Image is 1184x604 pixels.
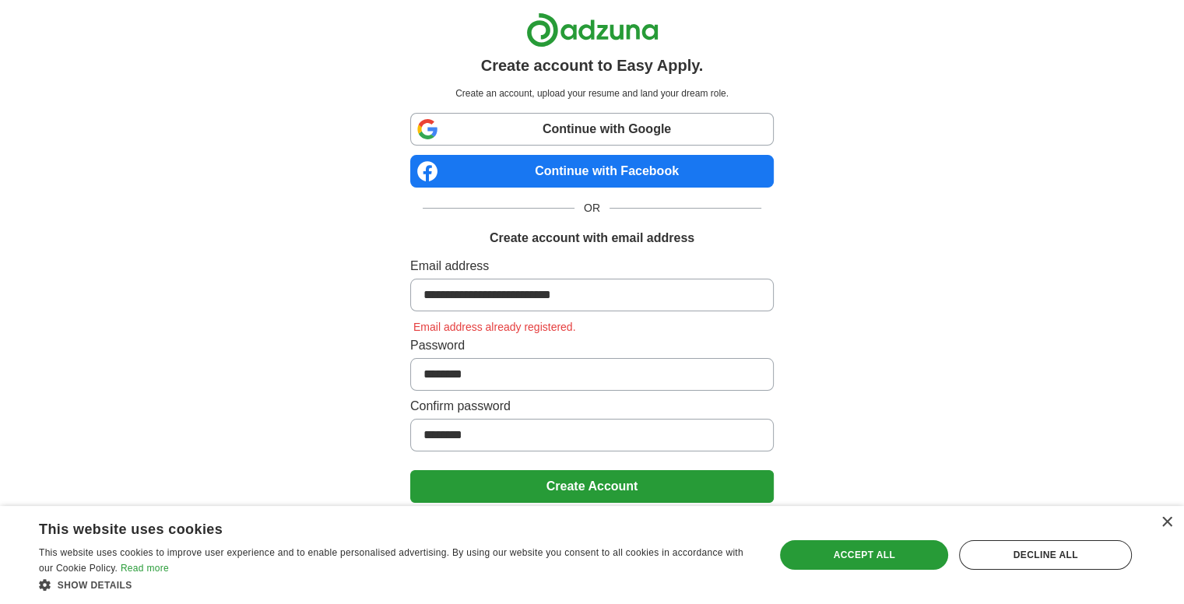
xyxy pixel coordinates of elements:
label: Password [410,336,774,355]
div: Show details [39,577,753,592]
button: Create Account [410,470,774,503]
img: Adzuna logo [526,12,659,47]
span: Show details [58,580,132,591]
span: Email address already registered. [410,321,579,333]
div: This website uses cookies [39,515,714,539]
h1: Create account to Easy Apply. [481,54,704,77]
div: Accept all [780,540,948,570]
a: Continue with Google [410,113,774,146]
span: This website uses cookies to improve user experience and to enable personalised advertising. By u... [39,547,743,574]
div: Decline all [959,540,1132,570]
h1: Create account with email address [490,229,694,248]
span: OR [574,200,610,216]
div: Close [1161,517,1172,528]
label: Confirm password [410,397,774,416]
p: Create an account, upload your resume and land your dream role. [413,86,771,100]
label: Email address [410,257,774,276]
a: Read more, opens a new window [121,563,169,574]
a: Continue with Facebook [410,155,774,188]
